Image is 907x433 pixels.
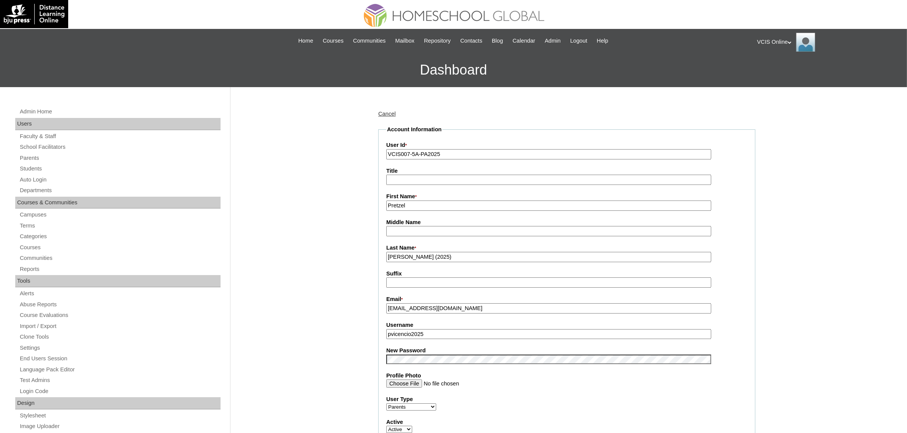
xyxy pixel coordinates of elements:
a: Contacts [456,37,486,45]
a: Stylesheet [19,411,221,420]
label: User Id [386,141,747,150]
a: Admin Home [19,107,221,116]
a: Help [593,37,612,45]
span: Help [597,37,608,45]
span: Calendar [513,37,535,45]
h3: Dashboard [4,53,903,87]
a: Course Evaluations [19,310,221,320]
a: Import / Export [19,322,221,331]
span: Communities [353,37,386,45]
a: Campuses [19,210,221,220]
label: Profile Photo [386,372,747,380]
a: Clone Tools [19,332,221,342]
a: Terms [19,221,221,231]
span: Logout [570,37,587,45]
label: Email [386,295,747,304]
a: Students [19,164,221,174]
label: Suffix [386,270,747,278]
a: Image Uploader [19,422,221,431]
a: Communities [19,253,221,263]
a: Abuse Reports [19,300,221,309]
label: First Name [386,193,747,201]
label: Username [386,321,747,329]
a: Settings [19,343,221,353]
a: Login Code [19,387,221,396]
span: Mailbox [395,37,415,45]
a: Courses [19,243,221,252]
a: Calendar [509,37,539,45]
div: Tools [15,275,221,287]
div: Design [15,397,221,409]
a: School Facilitators [19,142,221,152]
legend: Account Information [386,126,442,134]
a: Categories [19,232,221,241]
a: Departments [19,186,221,195]
a: Reports [19,264,221,274]
a: Repository [420,37,454,45]
a: Test Admins [19,376,221,385]
span: Courses [323,37,344,45]
a: Mailbox [392,37,419,45]
label: Last Name [386,244,747,252]
a: End Users Session [19,354,221,363]
a: Logout [566,37,591,45]
label: Middle Name [386,218,747,226]
div: Users [15,118,221,130]
a: Home [294,37,317,45]
span: Blog [492,37,503,45]
div: VCIS Online [757,33,900,52]
img: logo-white.png [4,4,64,24]
span: Home [298,37,313,45]
a: Parents [19,153,221,163]
a: Cancel [378,111,396,117]
span: Admin [545,37,561,45]
a: Language Pack Editor [19,365,221,374]
div: Courses & Communities [15,197,221,209]
label: User Type [386,395,747,403]
a: Blog [488,37,507,45]
a: Communities [349,37,390,45]
label: Active [386,418,747,426]
a: Courses [319,37,347,45]
span: Repository [424,37,451,45]
img: VCIS Online Admin [796,33,815,52]
a: Auto Login [19,175,221,185]
a: Faculty & Staff [19,132,221,141]
a: Admin [541,37,565,45]
label: New Password [386,347,747,355]
label: Title [386,167,747,175]
span: Contacts [460,37,482,45]
a: Alerts [19,289,221,298]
